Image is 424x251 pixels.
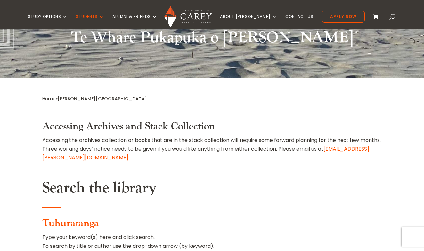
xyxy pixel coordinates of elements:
[42,28,381,50] h2: Te Whare Pukapuka o [PERSON_NAME]
[220,14,277,29] a: About [PERSON_NAME]
[42,96,56,102] a: Home
[28,14,68,29] a: Study Options
[42,179,381,200] h2: Search the library
[76,14,104,29] a: Students
[42,96,147,102] span: »
[42,121,381,136] h3: Accessing Archives and Stack Collection
[285,14,314,29] a: Contact Us
[322,11,365,23] a: Apply Now
[112,14,157,29] a: Alumni & Friends
[42,136,381,162] p: Accessing the archives collection or books that are in the stack collection will require some for...
[58,96,147,102] span: [PERSON_NAME][GEOGRAPHIC_DATA]
[42,217,381,233] h3: Tūhuratanga
[164,6,211,27] img: Carey Baptist College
